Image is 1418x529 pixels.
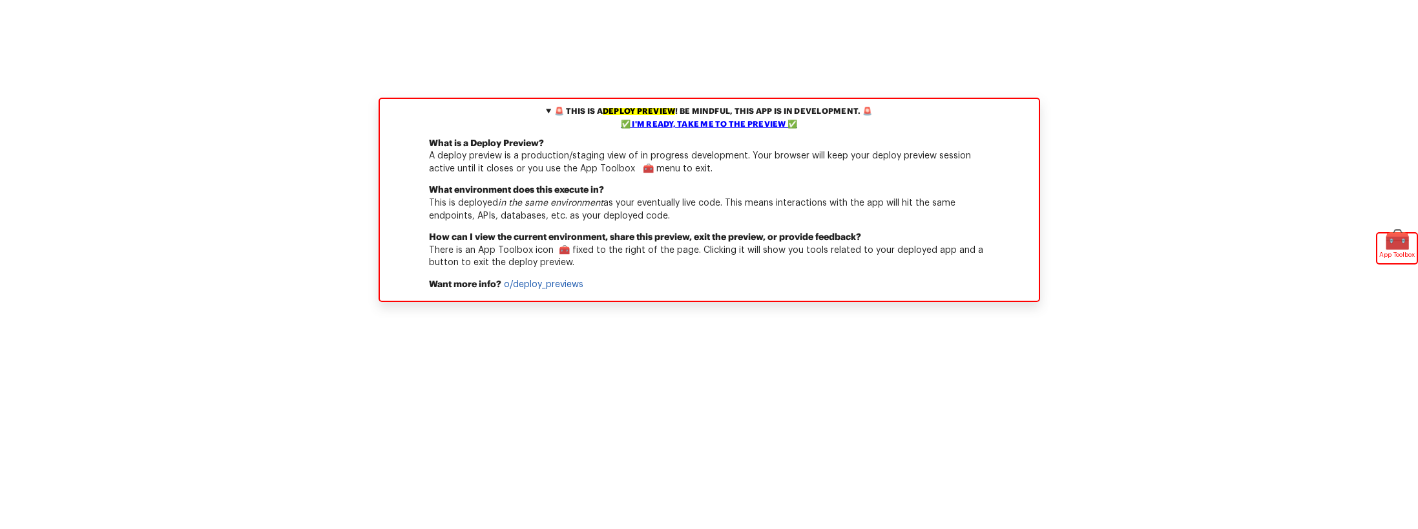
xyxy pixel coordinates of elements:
[504,280,583,289] a: o/deploy_previews
[429,139,544,148] b: What is a Deploy Preview?
[380,138,1039,185] p: A deploy preview is a production/staging view of in progress development. Your browser will keep ...
[380,99,1039,138] summary: 🚨 This is adeploy preview! Be mindful, this app is in development. 🚨✅ I'm ready, take me to the p...
[603,108,675,115] mark: deploy preview
[429,233,861,242] b: How can I view the current environment, share this preview, exit the preview, or provide feedback?
[1379,248,1415,261] span: App Toolbox
[429,280,501,289] b: Want more info?
[429,186,604,195] b: What environment does this execute in?
[380,232,1039,279] p: There is an App Toolbox icon 🧰 fixed to the right of the page. Clicking it will show you tools re...
[1377,233,1417,263] div: 🧰App Toolbox
[380,184,1039,232] p: This is deployed as your eventually live code. This means interactions with the app will hit the ...
[1377,233,1417,246] span: 🧰
[498,199,603,208] em: in the same environment
[383,118,1036,131] div: ✅ I'm ready, take me to the preview ✅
